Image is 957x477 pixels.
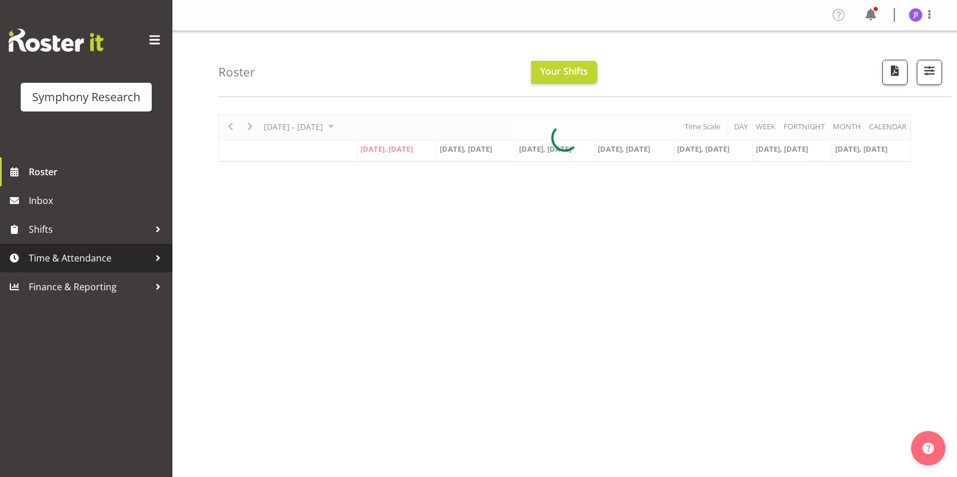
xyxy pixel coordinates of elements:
span: Your Shifts [540,65,588,78]
span: Finance & Reporting [29,278,149,295]
div: Symphony Research [32,89,140,106]
img: jonathan-isidoro5583.jpg [909,8,923,22]
button: Filter Shifts [917,60,942,85]
button: Download a PDF of the roster according to the set date range. [882,60,908,85]
img: Rosterit website logo [9,29,103,52]
span: Roster [29,163,167,180]
h4: Roster [218,66,255,79]
button: Your Shifts [531,61,597,84]
span: Shifts [29,221,149,238]
span: Time & Attendance [29,249,149,267]
img: help-xxl-2.png [923,443,934,454]
span: Inbox [29,192,167,209]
